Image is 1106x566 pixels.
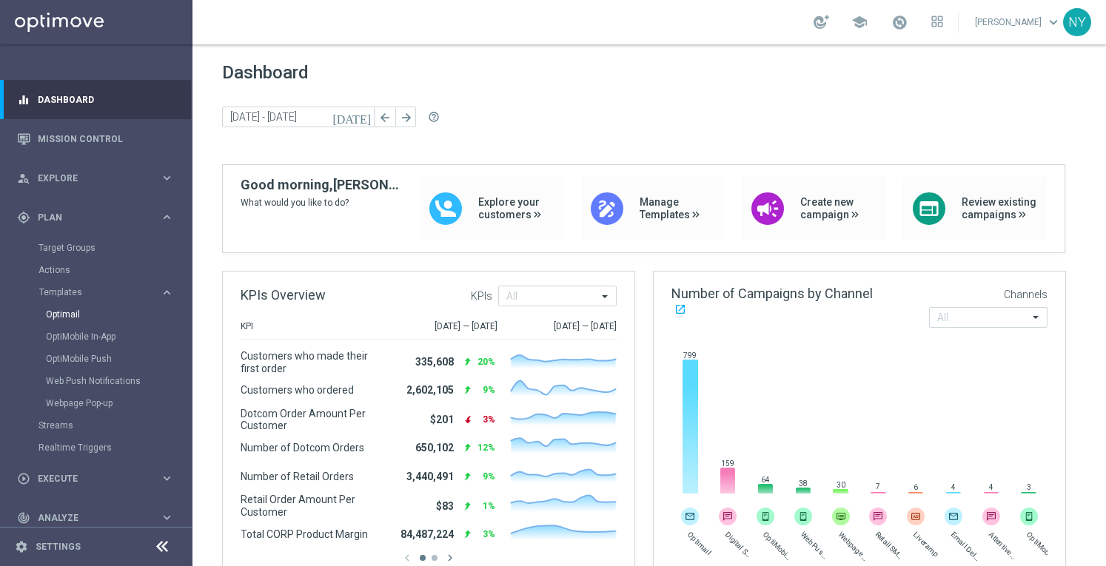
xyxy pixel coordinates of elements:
div: Webpage Pop-up [46,392,191,414]
span: Plan [38,213,160,222]
span: Analyze [38,513,160,522]
a: Web Push Notifications [46,375,154,387]
i: equalizer [17,93,30,107]
div: Streams [38,414,191,437]
div: Mission Control [17,119,174,158]
button: person_search Explore keyboard_arrow_right [16,172,175,184]
div: Templates [39,288,160,297]
div: Optimail [46,303,191,326]
i: person_search [17,172,30,185]
a: Webpage Pop-up [46,397,154,409]
i: play_circle_outline [17,472,30,485]
div: Target Groups [38,237,191,259]
i: keyboard_arrow_right [160,286,174,300]
i: track_changes [17,511,30,525]
a: Actions [38,264,154,276]
a: Dashboard [38,80,174,119]
i: keyboard_arrow_right [160,171,174,185]
span: Explore [38,174,160,183]
span: Execute [38,474,160,483]
button: track_changes Analyze keyboard_arrow_right [16,512,175,524]
span: Templates [39,288,145,297]
div: Templates [38,281,191,414]
button: gps_fixed Plan keyboard_arrow_right [16,212,175,223]
div: Analyze [17,511,160,525]
button: play_circle_outline Execute keyboard_arrow_right [16,473,175,485]
a: Streams [38,420,154,431]
div: OptiMobile In-App [46,326,191,348]
a: [PERSON_NAME]keyboard_arrow_down [973,11,1063,33]
a: OptiMobile In-App [46,331,154,343]
a: Optimail [46,309,154,320]
span: school [851,14,868,30]
button: Mission Control [16,133,175,145]
div: Actions [38,259,191,281]
i: keyboard_arrow_right [160,511,174,525]
button: equalizer Dashboard [16,94,175,106]
i: settings [15,540,28,553]
div: Explore [17,172,160,185]
a: OptiMobile Push [46,353,154,365]
i: gps_fixed [17,211,30,224]
div: Web Push Notifications [46,370,191,392]
a: Mission Control [38,119,174,158]
a: Realtime Triggers [38,442,154,454]
div: Execute [17,472,160,485]
div: NY [1063,8,1091,36]
a: Target Groups [38,242,154,254]
div: OptiMobile Push [46,348,191,370]
a: Settings [36,542,81,551]
div: Plan [17,211,160,224]
div: Realtime Triggers [38,437,191,459]
button: Templates keyboard_arrow_right [38,286,175,298]
div: Dashboard [17,80,174,119]
i: keyboard_arrow_right [160,471,174,485]
span: keyboard_arrow_down [1045,14,1062,30]
i: keyboard_arrow_right [160,210,174,224]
